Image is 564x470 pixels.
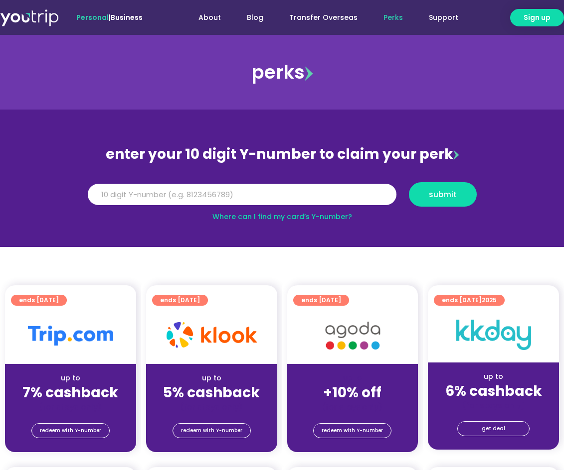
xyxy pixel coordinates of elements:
a: redeem with Y-number [313,423,391,438]
span: 2025 [482,296,497,304]
a: ends [DATE] [293,295,349,306]
button: submit [409,182,477,207]
a: redeem with Y-number [31,423,110,438]
a: Where can I find my card’s Y-number? [212,212,352,222]
a: Perks [371,8,416,27]
div: up to [13,373,128,383]
strong: 6% cashback [445,381,542,401]
strong: +10% off [323,383,381,402]
div: up to [154,373,269,383]
div: (for stays only) [13,402,128,412]
span: redeem with Y-number [40,424,101,438]
a: Business [111,12,143,22]
span: ends [DATE] [19,295,59,306]
span: | [76,12,143,22]
span: redeem with Y-number [181,424,242,438]
span: get deal [482,422,505,436]
a: redeem with Y-number [173,423,251,438]
div: (for stays only) [295,402,410,412]
span: redeem with Y-number [322,424,383,438]
div: (for stays only) [154,402,269,412]
a: ends [DATE]2025 [434,295,505,306]
a: ends [DATE] [11,295,67,306]
span: ends [DATE] [301,295,341,306]
span: up to [343,373,362,383]
span: Personal [76,12,109,22]
strong: 5% cashback [163,383,260,402]
a: Blog [234,8,276,27]
form: Y Number [88,182,477,214]
a: Transfer Overseas [276,8,371,27]
span: ends [DATE] [442,295,497,306]
input: 10 digit Y-number (e.g. 8123456789) [88,184,396,206]
a: ends [DATE] [152,295,208,306]
span: ends [DATE] [160,295,200,306]
span: Sign up [524,12,551,23]
div: (for stays only) [436,400,551,411]
nav: Menu [169,8,471,27]
strong: 7% cashback [22,383,118,402]
a: Sign up [510,9,564,26]
div: enter your 10 digit Y-number to claim your perk [83,141,482,167]
a: get deal [457,421,530,436]
div: up to [436,371,551,382]
a: Support [416,8,471,27]
a: About [186,8,234,27]
span: submit [429,191,457,198]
